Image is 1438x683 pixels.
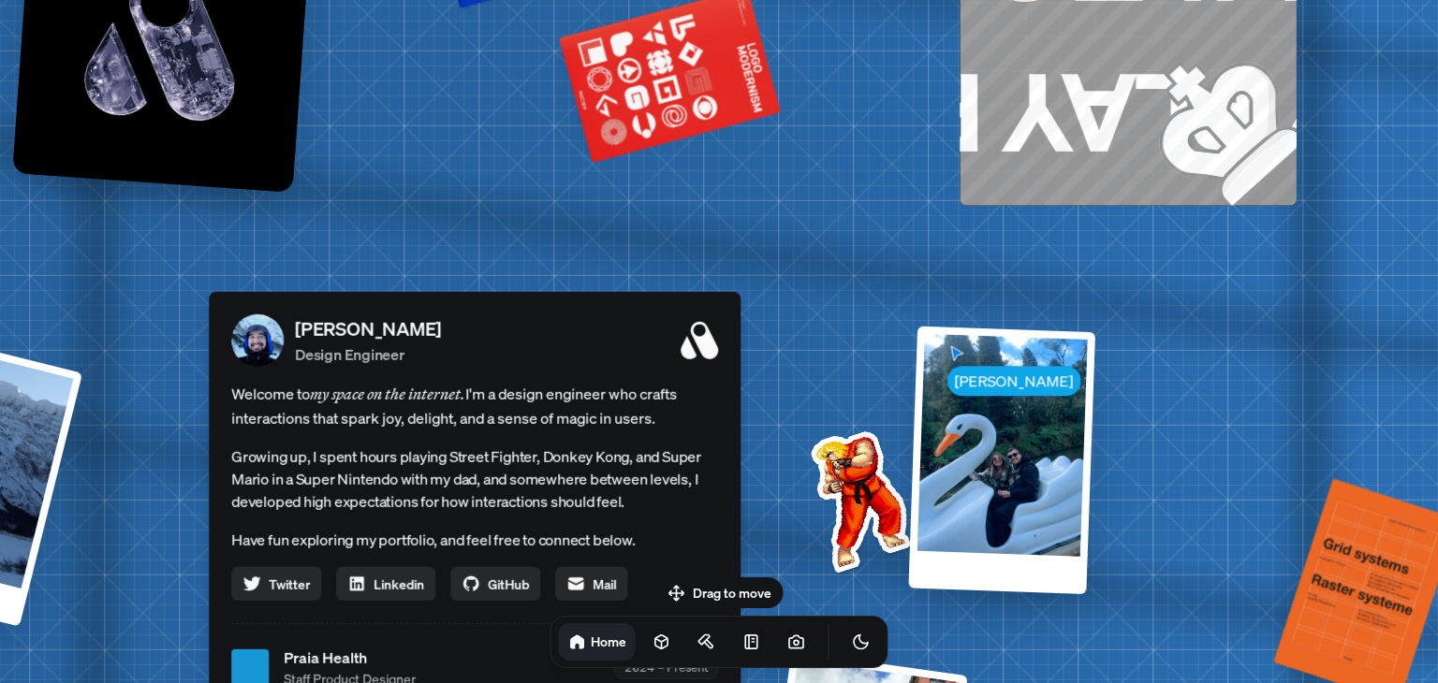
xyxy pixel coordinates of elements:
[336,567,435,601] a: Linkedin
[374,574,424,593] span: Linkedin
[231,382,718,430] span: Welcome to I'm a design engineer who crafts interactions that spark joy, delight, and a sense of ...
[231,314,284,367] img: Profile Picture
[295,315,441,343] p: [PERSON_NAME]
[555,567,627,601] a: Mail
[559,623,636,661] a: Home
[591,632,626,650] h1: Home
[843,623,880,661] button: Toggle Theme
[593,574,616,593] span: Mail
[762,403,951,592] img: Profile example
[488,574,529,593] span: GitHub
[310,385,465,403] em: my space on the internet.
[231,445,718,513] p: Growing up, I spent hours playing Street Fighter, Donkey Kong, and Super Mario in a Super Nintend...
[231,528,718,552] p: Have fun exploring my portfolio, and feel free to connect below.
[231,567,321,601] a: Twitter
[284,647,416,669] span: Praia Health
[450,567,540,601] a: GitHub
[295,343,441,366] p: Design Engineer
[269,574,310,593] span: Twitter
